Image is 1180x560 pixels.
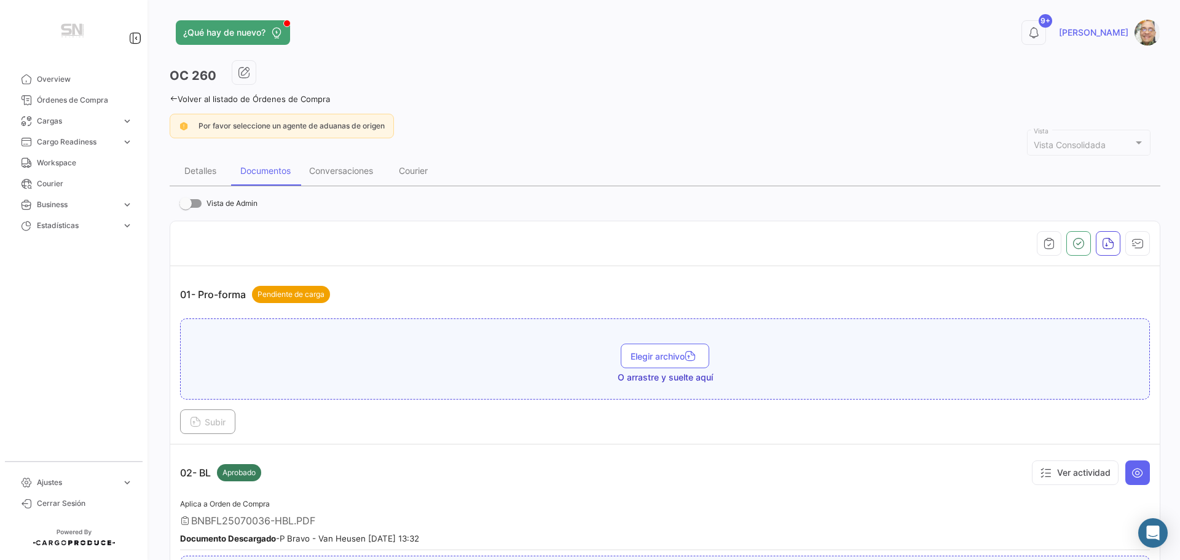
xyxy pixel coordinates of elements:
span: ¿Qué hay de nuevo? [183,26,265,39]
div: Abrir Intercom Messenger [1138,518,1168,548]
b: Documento Descargado [180,534,276,543]
span: Aprobado [222,467,256,478]
span: expand_more [122,116,133,127]
button: ¿Qué hay de nuevo? [176,20,290,45]
a: Courier [10,173,138,194]
button: Ver actividad [1032,460,1119,485]
span: Elegir archivo [631,351,699,361]
button: Elegir archivo [621,344,709,368]
span: Business [37,199,117,210]
span: Subir [190,417,226,427]
a: Órdenes de Compra [10,90,138,111]
span: Courier [37,178,133,189]
span: Cerrar Sesión [37,498,133,509]
span: Cargo Readiness [37,136,117,148]
span: Overview [37,74,133,85]
button: Subir [180,409,235,434]
a: Overview [10,69,138,90]
span: expand_more [122,477,133,488]
a: Workspace [10,152,138,173]
img: Captura.PNG [1135,20,1160,45]
span: Vista de Admin [206,196,258,211]
img: Manufactura+Logo.png [43,15,104,49]
span: Órdenes de Compra [37,95,133,106]
small: - P Bravo - Van Heusen [DATE] 13:32 [180,534,419,543]
span: Por favor seleccione un agente de aduanas de origen [199,121,385,130]
a: Volver al listado de Órdenes de Compra [170,94,330,104]
span: Cargas [37,116,117,127]
span: BNBFL25070036-HBL.PDF [191,515,315,527]
span: Workspace [37,157,133,168]
div: Documentos [240,165,291,176]
span: Ajustes [37,477,117,488]
span: expand_more [122,136,133,148]
span: Pendiente de carga [258,289,324,300]
span: expand_more [122,220,133,231]
p: 01- Pro-forma [180,286,330,303]
div: Conversaciones [309,165,373,176]
div: Detalles [184,165,216,176]
p: 02- BL [180,464,261,481]
span: [PERSON_NAME] [1059,26,1128,39]
span: Aplica a Orden de Compra [180,499,270,508]
span: Estadísticas [37,220,117,231]
span: Vista Consolidada [1034,140,1106,150]
span: expand_more [122,199,133,210]
h3: OC 260 [170,67,216,84]
div: Courier [399,165,428,176]
span: O arrastre y suelte aquí [618,371,713,384]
